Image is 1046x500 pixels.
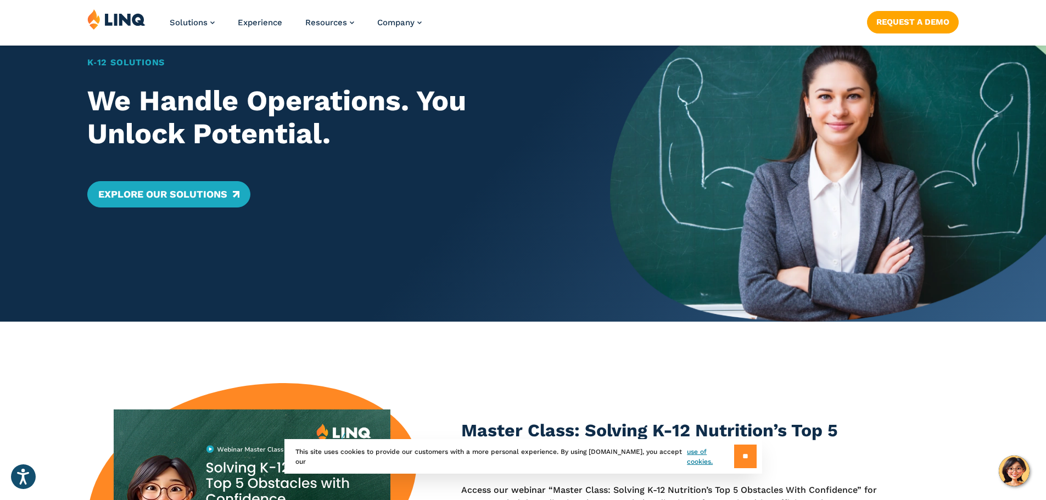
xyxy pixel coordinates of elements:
a: Experience [238,18,282,27]
h3: Master Class: Solving K-12 Nutrition’s Top 5 Obstacles With Confidence [461,418,884,468]
a: Resources [305,18,354,27]
a: Explore Our Solutions [87,181,250,207]
a: use of cookies. [687,447,734,467]
nav: Button Navigation [867,9,959,33]
span: Company [377,18,415,27]
a: Solutions [170,18,215,27]
div: This site uses cookies to provide our customers with a more personal experience. By using [DOMAIN... [284,439,762,474]
a: Request a Demo [867,11,959,33]
span: Solutions [170,18,208,27]
button: Hello, have a question? Let’s chat. [999,456,1030,486]
span: Resources [305,18,347,27]
a: Company [377,18,422,27]
h1: K‑12 Solutions [87,56,568,69]
img: LINQ | K‑12 Software [87,9,146,30]
h2: We Handle Operations. You Unlock Potential. [87,85,568,150]
nav: Primary Navigation [170,9,422,45]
